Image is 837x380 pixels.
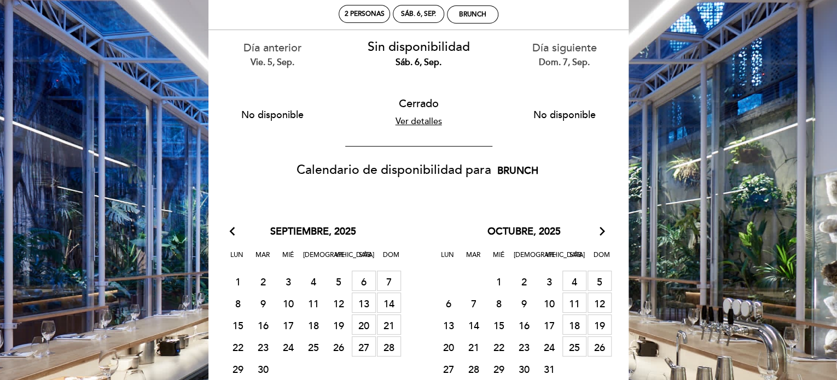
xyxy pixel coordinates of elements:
[226,271,250,291] span: 1
[301,293,326,313] span: 11
[251,271,275,291] span: 2
[226,359,250,379] span: 29
[251,293,275,313] span: 9
[327,271,351,291] span: 5
[459,10,486,19] div: Brunch
[208,40,338,68] div: Día anterior
[512,271,536,291] span: 2
[276,337,300,357] span: 24
[537,337,561,357] span: 24
[380,249,402,270] span: Dom
[377,293,401,313] span: 14
[437,337,461,357] span: 20
[303,249,325,270] span: [DEMOGRAPHIC_DATA]
[352,271,376,291] span: 6
[562,336,586,356] span: 25
[588,336,612,356] span: 26
[588,293,612,313] span: 12
[276,271,300,291] span: 3
[362,96,475,112] div: Cerrado
[297,162,491,178] span: Calendario de disponibilidad para
[499,56,629,69] div: dom. 7, sep.
[226,315,250,335] span: 15
[437,359,461,379] span: 27
[327,315,351,335] span: 19
[462,249,484,270] span: Mar
[226,249,248,270] span: Lun
[377,314,401,335] span: 21
[352,336,376,356] span: 27
[562,314,586,335] span: 18
[437,293,461,313] span: 6
[251,359,275,379] span: 30
[327,337,351,357] span: 26
[539,249,561,270] span: Vie
[591,249,613,270] span: Dom
[487,315,511,335] span: 15
[462,337,486,357] span: 21
[352,314,376,335] span: 20
[226,293,250,313] span: 8
[462,293,486,313] span: 7
[514,249,536,270] span: [DEMOGRAPHIC_DATA]
[401,10,436,18] div: sáb. 6, sep.
[537,315,561,335] span: 17
[277,249,299,270] span: Mié
[562,271,586,291] span: 4
[537,359,561,379] span: 31
[562,293,586,313] span: 11
[487,359,511,379] span: 29
[377,271,401,291] span: 7
[487,225,561,239] span: octubre, 2025
[487,293,511,313] span: 8
[329,249,351,270] span: Vie
[462,359,486,379] span: 28
[252,249,274,270] span: Mar
[565,249,587,270] span: Sáb
[251,337,275,357] span: 23
[301,271,326,291] span: 4
[597,225,607,239] i: arrow_forward_ios
[513,101,617,128] button: No disponible
[327,293,351,313] span: 12
[251,315,275,335] span: 16
[462,315,486,335] span: 14
[301,337,326,357] span: 25
[537,271,561,291] span: 3
[588,314,612,335] span: 19
[487,271,511,291] span: 1
[220,101,324,128] button: No disponible
[226,337,250,357] span: 22
[588,271,612,291] span: 5
[537,293,561,313] span: 10
[352,293,376,313] span: 13
[488,249,510,270] span: Mié
[512,337,536,357] span: 23
[301,315,326,335] span: 18
[499,40,629,68] div: Día siguiente
[270,225,356,239] span: septiembre, 2025
[354,249,376,270] span: Sáb
[354,56,484,69] div: sáb. 6, sep.
[276,315,300,335] span: 17
[345,10,385,18] span: 2 personas
[512,359,536,379] span: 30
[395,116,441,127] a: Ver detalles
[512,293,536,313] span: 9
[276,293,300,313] span: 10
[512,315,536,335] span: 16
[367,39,469,55] span: Sin disponibilidad
[487,337,511,357] span: 22
[437,315,461,335] span: 13
[377,336,401,356] span: 28
[437,249,458,270] span: Lun
[208,56,338,69] div: vie. 5, sep.
[230,225,240,239] i: arrow_back_ios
